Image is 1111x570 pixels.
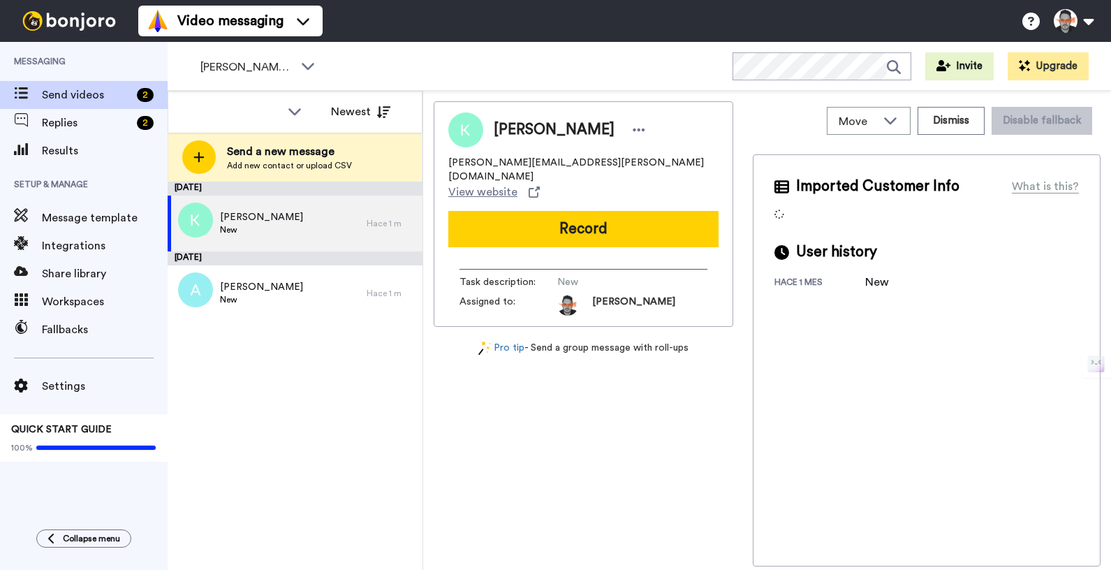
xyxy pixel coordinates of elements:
[177,11,284,31] span: Video messaging
[478,341,491,356] img: magic-wand.svg
[168,251,422,265] div: [DATE]
[494,119,615,140] span: [PERSON_NAME]
[557,275,690,289] span: New
[137,116,154,130] div: 2
[448,211,719,247] button: Record
[367,288,415,299] div: Hace 1 m
[220,294,303,305] span: New
[200,59,294,75] span: [PERSON_NAME] - General
[220,210,303,224] span: [PERSON_NAME]
[42,321,168,338] span: Fallbacks
[592,295,675,316] span: [PERSON_NAME]
[459,295,557,316] span: Assigned to:
[227,143,352,160] span: Send a new message
[220,280,303,294] span: [PERSON_NAME]
[11,425,112,434] span: QUICK START GUIDE
[17,11,122,31] img: bj-logo-header-white.svg
[448,156,719,184] span: [PERSON_NAME][EMAIL_ADDRESS][PERSON_NAME][DOMAIN_NAME]
[42,142,168,159] span: Results
[448,112,483,147] img: Image of Karen
[839,113,876,130] span: Move
[448,184,517,200] span: View website
[137,88,154,102] div: 2
[11,442,33,453] span: 100%
[220,224,303,235] span: New
[992,107,1092,135] button: Disable fallback
[557,295,578,316] img: c70eb442-1b16-474e-84a8-93e1b04a24dd-1745799243.jpg
[434,341,733,356] div: - Send a group message with roll-ups
[168,182,422,196] div: [DATE]
[796,242,877,263] span: User history
[42,87,131,103] span: Send videos
[227,160,352,171] span: Add new contact or upload CSV
[42,378,168,395] span: Settings
[448,184,540,200] a: View website
[865,274,935,291] div: New
[42,293,168,310] span: Workspaces
[36,529,131,548] button: Collapse menu
[42,115,131,131] span: Replies
[1008,52,1089,80] button: Upgrade
[925,52,994,80] button: Invite
[1012,178,1079,195] div: What is this?
[42,265,168,282] span: Share library
[42,237,168,254] span: Integrations
[42,210,168,226] span: Message template
[478,341,524,356] a: Pro tip
[147,10,169,32] img: vm-color.svg
[774,277,865,291] div: hace 1 mes
[918,107,985,135] button: Dismiss
[321,98,401,126] button: Newest
[178,203,213,237] img: k.png
[178,272,213,307] img: a.png
[63,533,120,544] span: Collapse menu
[796,176,959,197] span: Imported Customer Info
[459,275,557,289] span: Task description :
[367,218,415,229] div: Hace 1 m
